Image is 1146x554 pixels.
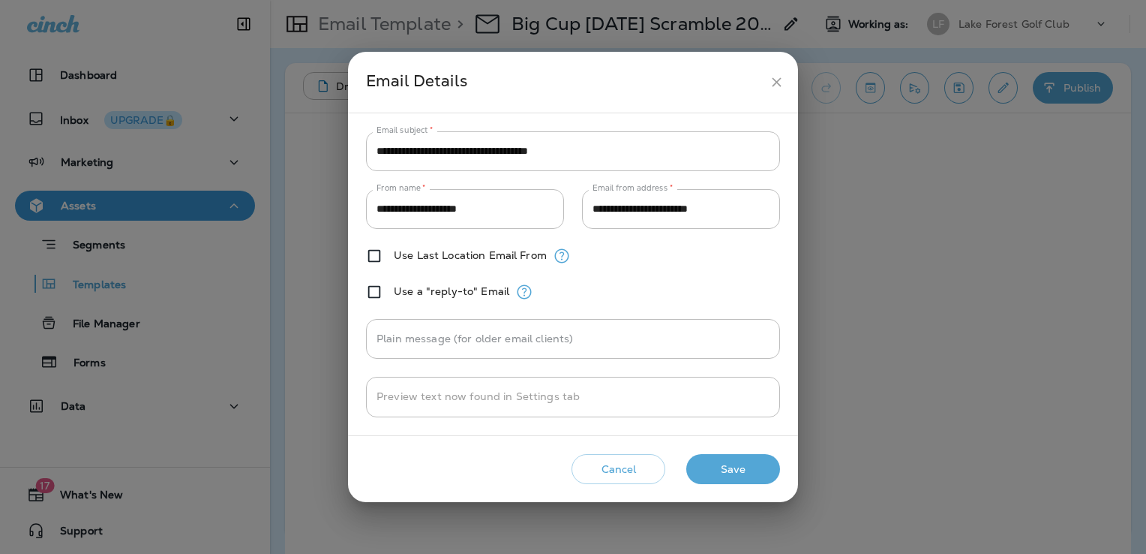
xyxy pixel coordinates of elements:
label: Email subject [376,125,433,136]
label: Email from address [592,182,673,194]
label: From name [376,182,426,194]
button: close [763,68,790,96]
div: Email Details [366,68,763,96]
button: Save [686,454,780,485]
label: Use Last Location Email From [394,249,547,261]
button: Cancel [571,454,665,485]
label: Use a "reply-to" Email [394,285,509,297]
